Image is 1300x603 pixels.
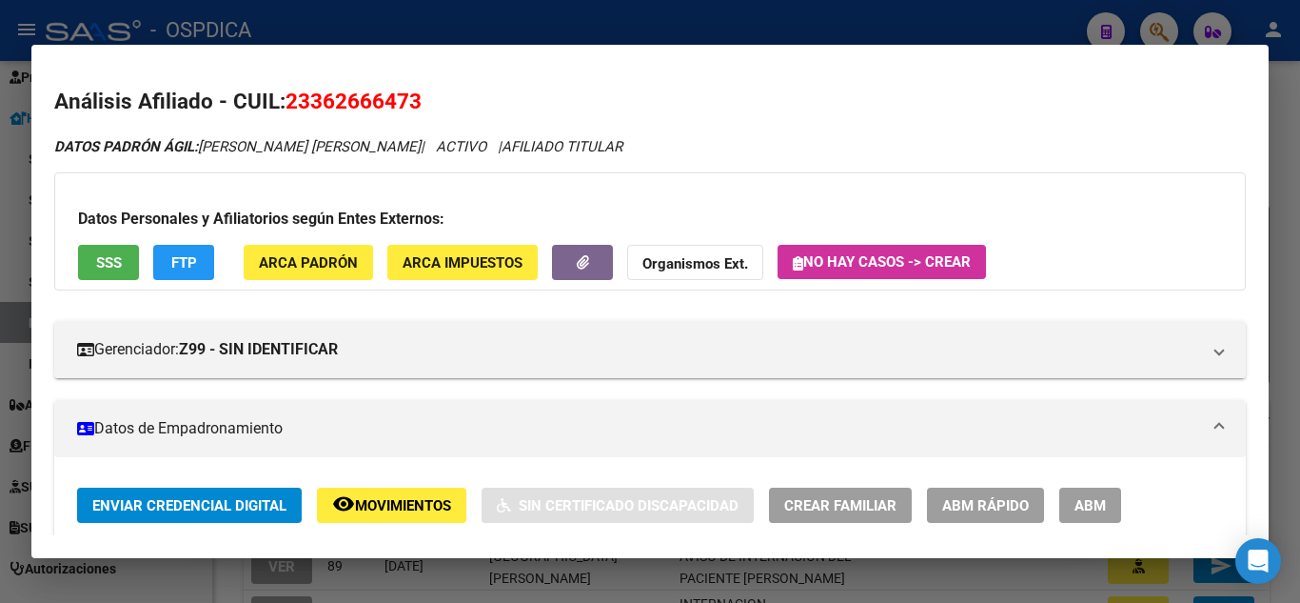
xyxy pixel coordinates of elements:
button: FTP [153,245,214,280]
mat-expansion-panel-header: Gerenciador:Z99 - SIN IDENTIFICAR [54,321,1246,378]
mat-panel-title: Gerenciador: [77,338,1200,361]
strong: DATOS PADRÓN ÁGIL: [54,138,198,155]
span: Enviar Credencial Digital [92,497,286,514]
strong: Organismos Ext. [642,255,748,272]
h3: Datos Personales y Afiliatorios según Entes Externos: [78,208,1222,231]
span: No hay casos -> Crear [793,253,971,271]
span: ABM Rápido [942,497,1029,514]
button: ARCA Impuestos [387,245,538,280]
span: FTP [171,254,197,271]
div: Open Intercom Messenger [1235,538,1281,584]
button: Organismos Ext. [627,245,763,280]
strong: Z99 - SIN IDENTIFICAR [179,338,338,361]
button: Crear Familiar [769,488,912,523]
span: ARCA Impuestos [403,254,522,271]
h2: Análisis Afiliado - CUIL: [54,86,1246,118]
button: SSS [78,245,139,280]
span: Sin Certificado Discapacidad [519,497,739,514]
span: SSS [96,254,122,271]
button: Enviar Credencial Digital [77,488,302,523]
button: ARCA Padrón [244,245,373,280]
span: 23362666473 [286,89,422,113]
span: AFILIADO TITULAR [502,138,622,155]
button: Sin Certificado Discapacidad [482,488,754,523]
button: ABM [1059,488,1121,523]
span: ABM [1074,497,1106,514]
span: Crear Familiar [784,497,896,514]
span: Movimientos [355,497,451,514]
mat-expansion-panel-header: Datos de Empadronamiento [54,400,1246,457]
button: No hay casos -> Crear [778,245,986,279]
i: | ACTIVO | [54,138,622,155]
button: Movimientos [317,488,466,523]
mat-icon: remove_red_eye [332,492,355,515]
mat-panel-title: Datos de Empadronamiento [77,417,1200,440]
button: ABM Rápido [927,488,1044,523]
span: [PERSON_NAME] [PERSON_NAME] [54,138,421,155]
span: ARCA Padrón [259,254,358,271]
